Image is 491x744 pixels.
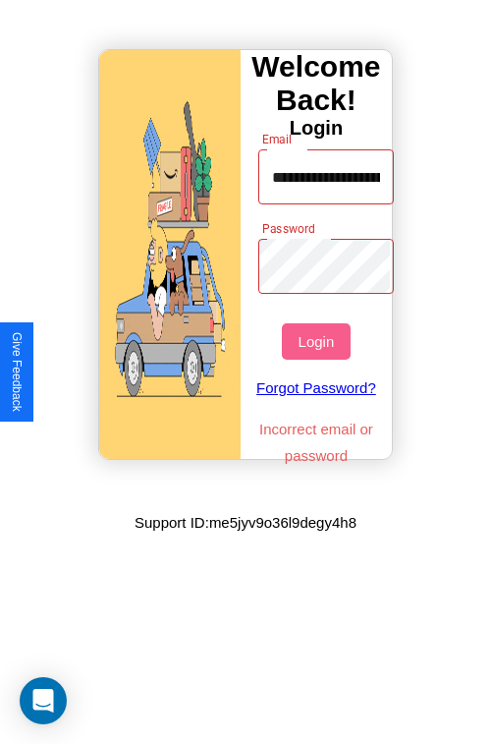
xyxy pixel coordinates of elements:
img: gif [99,50,241,459]
button: Login [282,323,350,360]
label: Email [262,131,293,147]
a: Forgot Password? [248,360,385,416]
p: Support ID: me5jyv9o36l9degy4h8 [135,509,356,536]
p: Incorrect email or password [248,416,385,469]
div: Open Intercom Messenger [20,677,67,724]
h4: Login [241,117,392,140]
label: Password [262,220,314,237]
h3: Welcome Back! [241,50,392,117]
div: Give Feedback [10,332,24,412]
